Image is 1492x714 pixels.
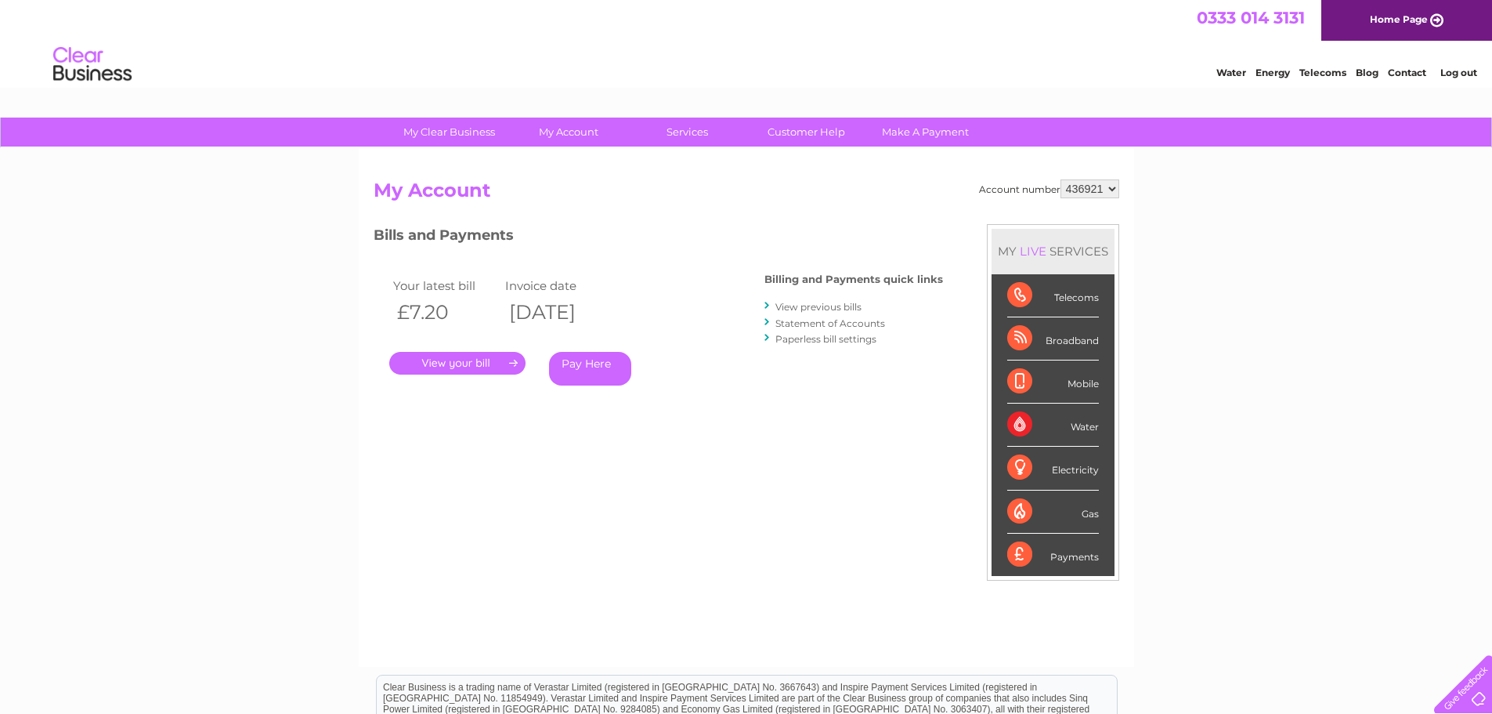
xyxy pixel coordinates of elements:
[623,118,752,147] a: Services
[775,301,862,313] a: View previous bills
[861,118,990,147] a: Make A Payment
[1007,491,1099,534] div: Gas
[742,118,871,147] a: Customer Help
[504,118,633,147] a: My Account
[1007,404,1099,447] div: Water
[764,274,943,285] h4: Billing and Payments quick links
[1007,534,1099,576] div: Payments
[1388,67,1426,78] a: Contact
[501,296,614,328] th: [DATE]
[377,9,1117,76] div: Clear Business is a trading name of Verastar Limited (registered in [GEOGRAPHIC_DATA] No. 3667643...
[1007,274,1099,317] div: Telecoms
[1007,361,1099,404] div: Mobile
[374,224,943,252] h3: Bills and Payments
[1017,244,1049,259] div: LIVE
[1197,8,1305,27] a: 0333 014 3131
[992,229,1114,274] div: MY SERVICES
[1007,447,1099,490] div: Electricity
[385,118,514,147] a: My Clear Business
[1255,67,1290,78] a: Energy
[1356,67,1378,78] a: Blog
[374,179,1119,209] h2: My Account
[52,41,132,89] img: logo.png
[1440,67,1477,78] a: Log out
[389,296,502,328] th: £7.20
[1007,317,1099,361] div: Broadband
[501,275,614,296] td: Invoice date
[775,333,876,345] a: Paperless bill settings
[389,275,502,296] td: Your latest bill
[775,317,885,329] a: Statement of Accounts
[1299,67,1346,78] a: Telecoms
[549,352,631,386] a: Pay Here
[1216,67,1246,78] a: Water
[979,179,1119,198] div: Account number
[389,352,526,375] a: .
